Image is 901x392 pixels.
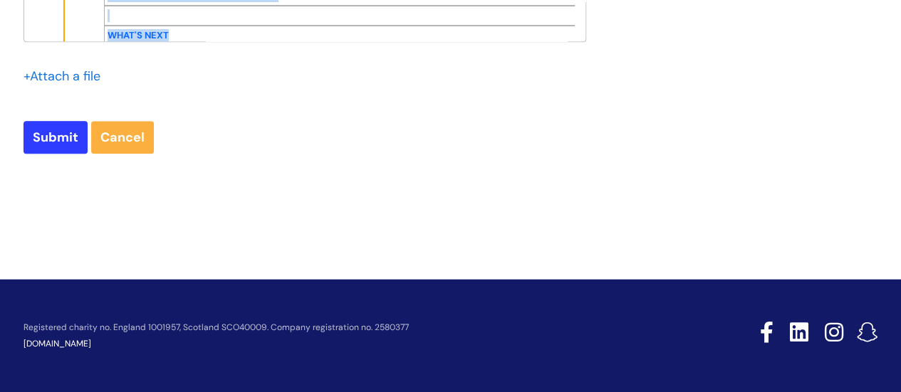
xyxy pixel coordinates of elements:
[24,338,91,349] a: [DOMAIN_NAME]
[24,68,30,85] span: +
[91,121,154,154] a: Cancel
[24,323,659,332] p: Registered charity no. England 1001957, Scotland SCO40009. Company registration no. 2580377
[24,65,109,88] div: Attach a file
[108,29,598,42] p: WHAT'S NEXT
[24,121,88,154] input: Submit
